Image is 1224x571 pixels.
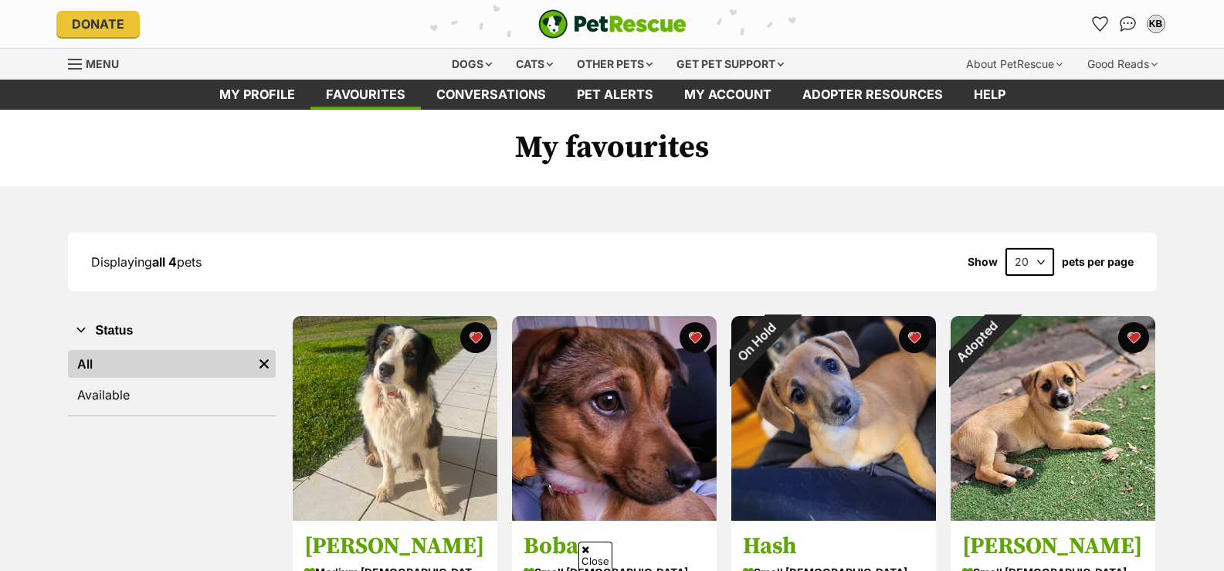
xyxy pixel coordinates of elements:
span: Show [968,256,998,268]
a: conversations [421,80,561,110]
div: About PetRescue [955,49,1073,80]
h3: [PERSON_NAME] [304,532,486,562]
button: favourite [899,322,930,353]
div: Cats [505,49,564,80]
span: Menu [86,57,119,70]
a: My profile [204,80,310,110]
h3: [PERSON_NAME] [962,532,1144,562]
div: Adopted [930,296,1022,388]
ul: Account quick links [1088,12,1168,36]
a: Favourites [310,80,421,110]
img: Boba [512,316,717,521]
h3: Hash [743,532,924,562]
a: Favourites [1088,12,1113,36]
img: Hash [731,316,936,521]
a: Menu [68,49,130,76]
a: Available [68,381,276,409]
button: favourite [460,322,491,353]
div: Dogs [441,49,503,80]
button: My account [1144,12,1168,36]
a: On Hold [731,508,936,524]
a: Adopter resources [787,80,958,110]
a: Remove filter [253,350,276,378]
div: Get pet support [666,49,795,80]
h3: Boba [524,532,705,562]
a: Help [958,80,1021,110]
button: Status [68,321,276,341]
div: Good Reads [1077,49,1168,80]
a: Pet alerts [561,80,669,110]
div: On Hold [711,296,802,387]
a: My account [669,80,787,110]
img: Gracie [293,316,497,521]
div: KB [1148,16,1164,32]
button: favourite [1118,322,1149,353]
span: Displaying pets [91,254,202,270]
img: logo-e224e6f780fb5917bec1dbf3a21bbac754714ae5b6737aabdf751b685950b380.svg [538,9,687,39]
a: Adopted [951,508,1155,524]
label: pets per page [1062,256,1134,268]
strong: all 4 [152,254,177,270]
a: All [68,350,253,378]
img: chat-41dd97257d64d25036548639549fe6c8038ab92f7586957e7f3b1b290dea8141.svg [1120,16,1136,32]
img: Hermione [951,316,1155,521]
a: Donate [56,11,140,37]
span: Close [578,542,612,569]
button: favourite [680,322,710,353]
div: Status [68,347,276,415]
a: Conversations [1116,12,1141,36]
a: PetRescue [538,9,687,39]
div: Other pets [566,49,663,80]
